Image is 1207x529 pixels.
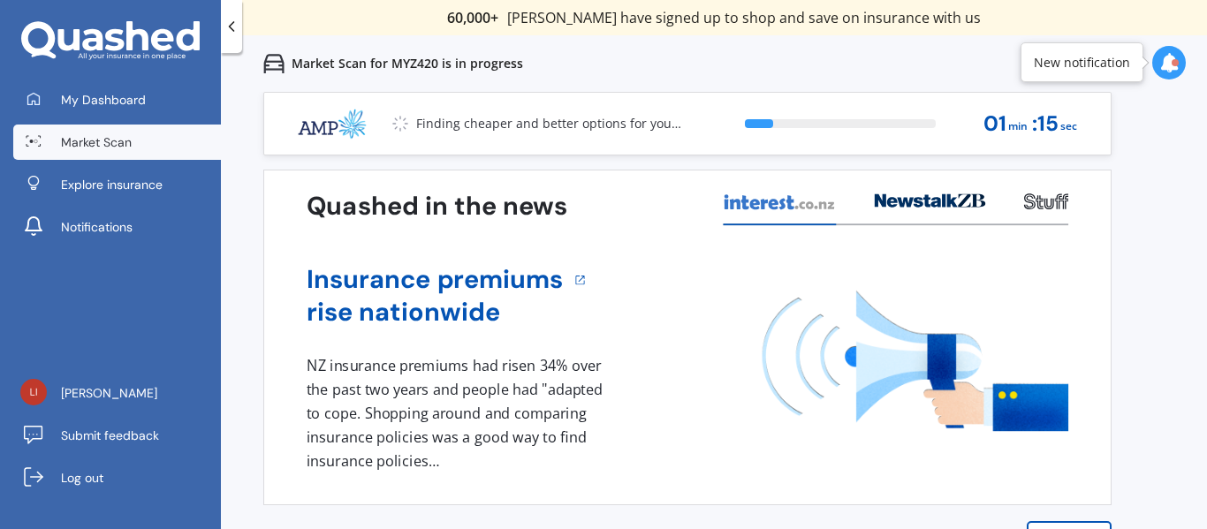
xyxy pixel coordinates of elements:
p: Finding cheaper and better options for you... [416,115,681,132]
span: Notifications [61,218,133,236]
img: car.f15378c7a67c060ca3f3.svg [263,53,285,74]
span: My Dashboard [61,91,146,109]
div: NZ insurance premiums had risen 34% over the past two years and people had "adapted to cope. Shop... [307,354,609,472]
a: Log out [13,460,221,495]
span: Log out [61,469,103,487]
span: sec [1060,115,1077,139]
span: [PERSON_NAME] [61,384,157,402]
p: Market Scan for MYZ420 is in progress [292,55,523,72]
a: Submit feedback [13,418,221,453]
a: Notifications [13,209,221,245]
div: New notification [1034,54,1130,72]
a: Market Scan [13,125,221,160]
img: deb7a06b9446eacc74c53ae2645f5b23 [20,379,47,405]
span: Market Scan [61,133,132,151]
a: Insurance premiums [307,263,564,296]
span: min [1008,115,1028,139]
span: Submit feedback [61,427,159,444]
a: My Dashboard [13,82,221,117]
img: media image [763,291,1068,431]
span: : 15 [1032,112,1059,136]
a: rise nationwide [307,296,564,329]
a: Explore insurance [13,167,221,202]
span: 01 [983,112,1006,136]
span: Explore insurance [61,176,163,193]
h3: Quashed in the news [307,190,567,223]
a: [PERSON_NAME] [13,375,221,411]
